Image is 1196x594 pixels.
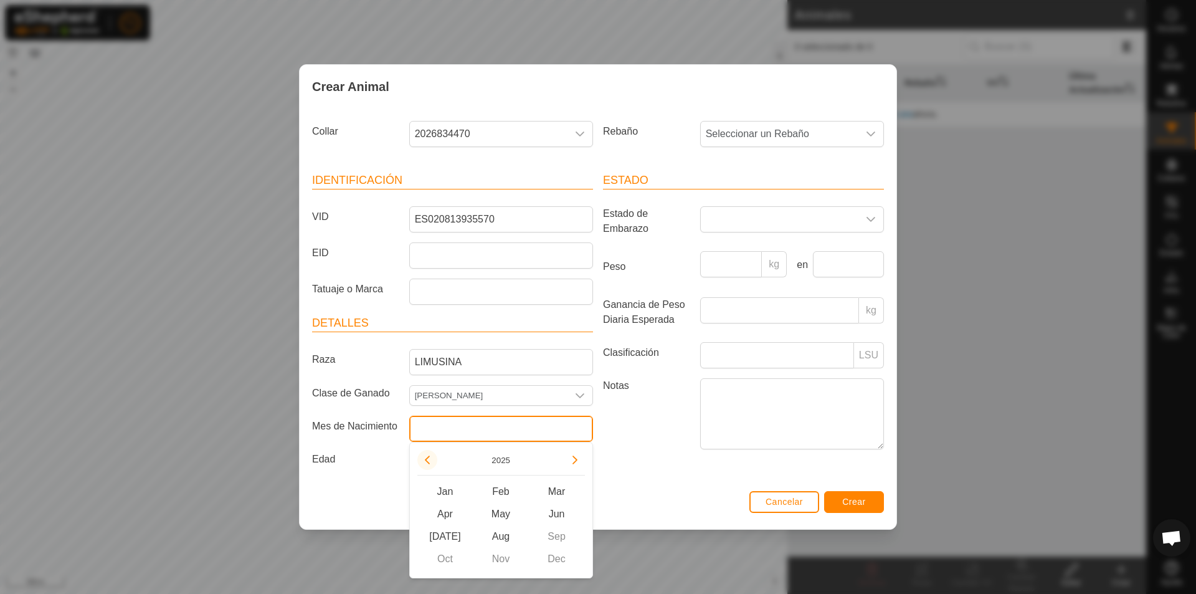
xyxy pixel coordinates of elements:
span: 2026834470 [410,122,567,146]
span: Jun [529,503,585,525]
label: EID [307,242,404,264]
label: Peso [598,251,695,282]
div: dropdown trigger [858,207,883,232]
div: dropdown trigger [858,122,883,146]
span: Mar [529,481,585,503]
button: Previous Year [417,450,437,470]
p-inputgroup-addon: kg [859,297,884,323]
label: en [792,257,808,272]
p-inputgroup-addon: LSU [854,342,884,368]
div: dropdown trigger [567,386,592,405]
label: Estado de Embarazo [598,206,695,236]
div: Choose Date [409,442,593,578]
label: Edad [307,452,404,467]
span: Crear [842,497,866,507]
span: Seleccionar un Rebaño [701,122,858,146]
label: Collar [307,121,404,142]
header: Identificación [312,172,593,189]
span: May [473,503,529,525]
label: Rebaño [598,121,695,142]
span: Cancelar [766,497,803,507]
button: Next Year [565,450,585,470]
button: Cancelar [749,491,819,513]
label: Mes de Nacimiento [307,416,404,437]
label: Clase de Ganado [307,385,404,401]
span: Crear Animal [312,77,389,96]
label: Tatuaje o Marca [307,279,404,300]
div: dropdown trigger [567,122,592,146]
label: Notas [598,378,695,449]
label: Clasificación [598,342,695,363]
p-inputgroup-addon: kg [762,251,787,277]
input: Seleccione o ingrese una Clase de Ganado [410,386,567,405]
span: Apr [417,503,473,525]
span: [DATE] [417,525,473,548]
span: Aug [473,525,529,548]
header: Estado [603,172,884,189]
button: Crear [824,491,884,513]
label: Ganancia de Peso Diaria Esperada [598,297,695,327]
span: Feb [473,481,529,503]
a: Chat abierto [1153,519,1190,557]
span: Jan [417,481,473,503]
button: Choose Year [486,453,515,467]
header: Detalles [312,315,593,332]
label: VID [307,206,404,228]
label: Raza [307,349,404,370]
